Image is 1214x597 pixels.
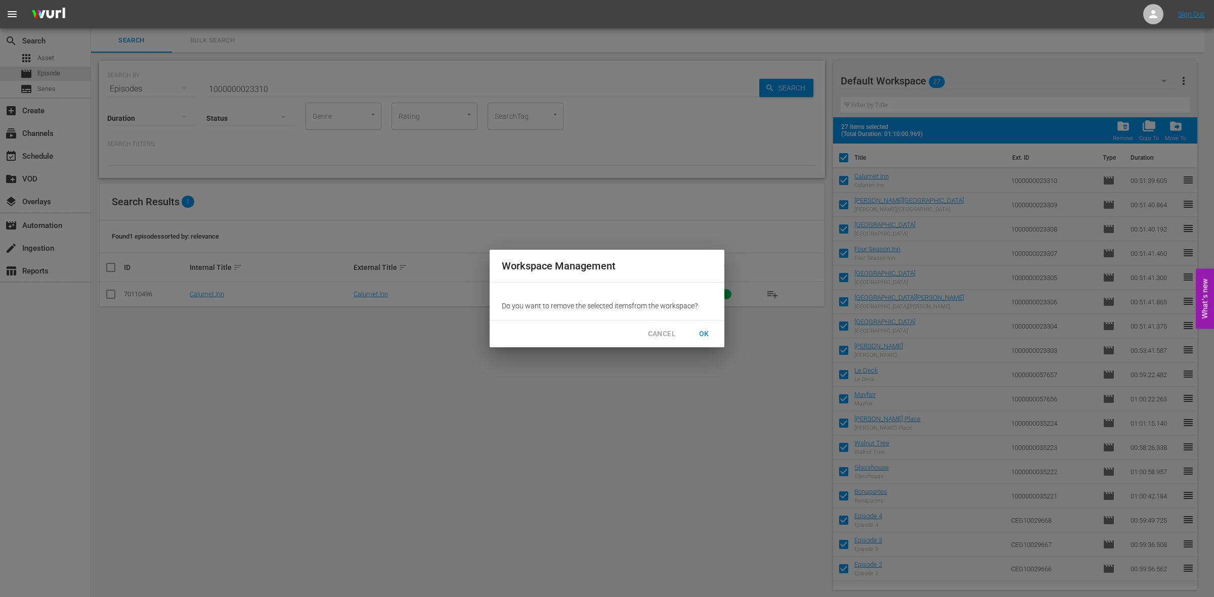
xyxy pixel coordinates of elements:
p: Do you want to remove the selected item s from the workspace? [502,301,712,311]
button: Open Feedback Widget [1196,268,1214,329]
span: CANCEL [648,328,676,340]
button: OK [688,325,720,343]
button: CANCEL [640,325,684,343]
a: Sign Out [1178,10,1204,18]
span: OK [696,328,712,340]
img: ans4CAIJ8jUAAAAAAAAAAAAAAAAAAAAAAAAgQb4GAAAAAAAAAAAAAAAAAAAAAAAAJMjXAAAAAAAAAAAAAAAAAAAAAAAAgAT5G... [24,3,73,26]
h2: Workspace Management [502,258,712,274]
span: menu [6,8,18,20]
